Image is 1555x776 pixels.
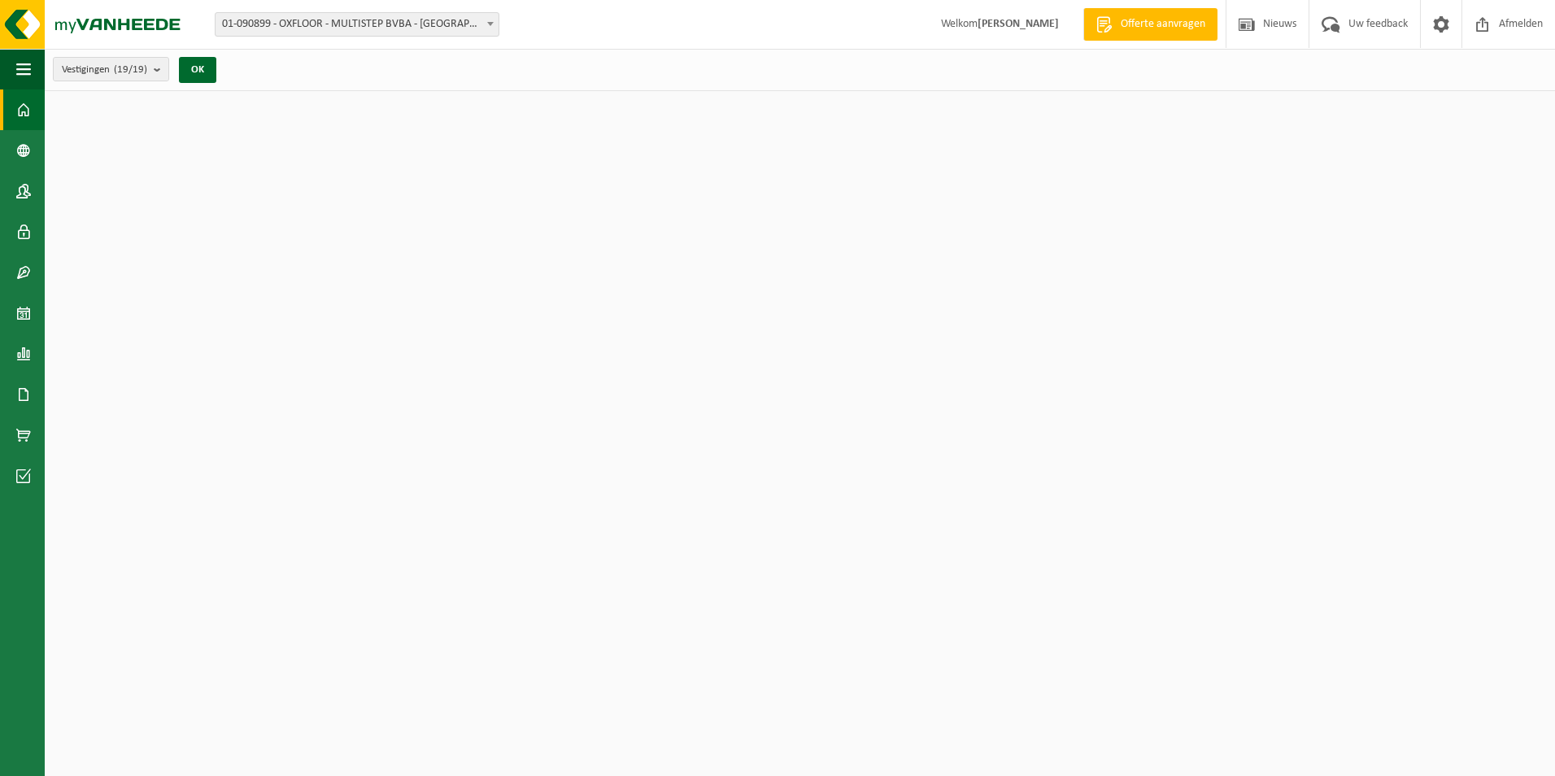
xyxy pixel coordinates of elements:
[1083,8,1217,41] a: Offerte aanvragen
[1117,16,1209,33] span: Offerte aanvragen
[179,57,216,83] button: OK
[114,64,147,75] count: (19/19)
[53,57,169,81] button: Vestigingen(19/19)
[978,18,1059,30] strong: [PERSON_NAME]
[215,12,499,37] span: 01-090899 - OXFLOOR - MULTISTEP BVBA - KORTRIJK
[216,13,499,36] span: 01-090899 - OXFLOOR - MULTISTEP BVBA - KORTRIJK
[62,58,147,82] span: Vestigingen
